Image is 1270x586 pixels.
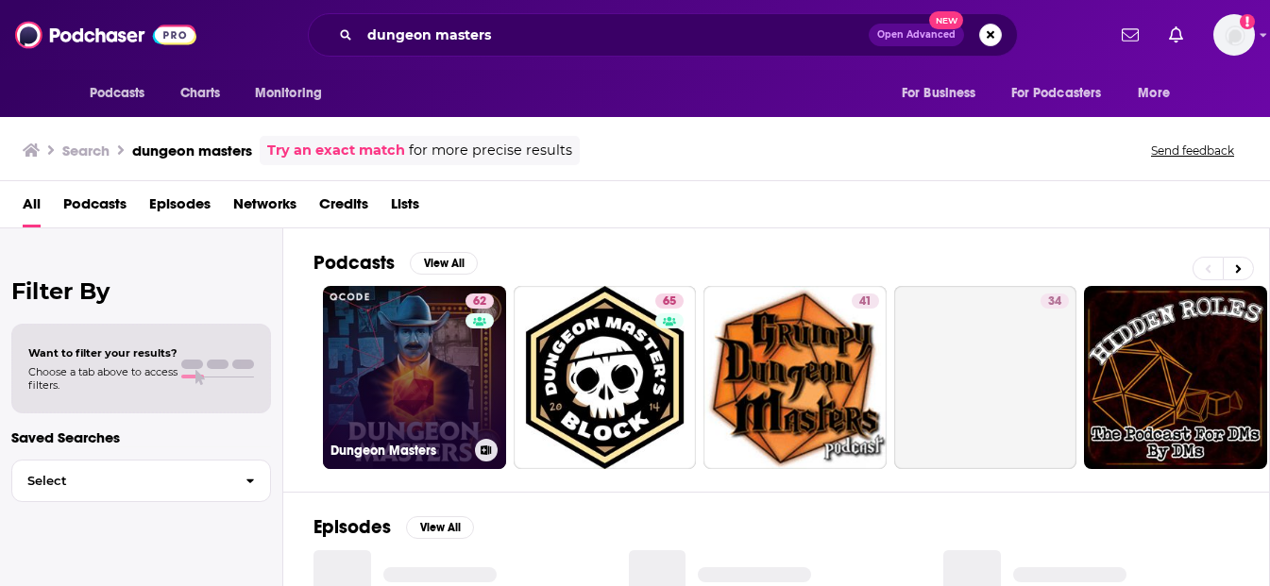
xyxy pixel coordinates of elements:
button: Show profile menu [1213,14,1255,56]
input: Search podcasts, credits, & more... [360,20,869,50]
a: 65 [514,286,697,469]
img: Podchaser - Follow, Share and Rate Podcasts [15,17,196,53]
h3: Search [62,142,110,159]
span: For Business [902,80,976,107]
span: Monitoring [255,80,322,107]
h2: Episodes [313,515,391,539]
span: Podcasts [90,80,145,107]
a: Podcasts [63,189,127,227]
img: User Profile [1213,14,1255,56]
a: EpisodesView All [313,515,474,539]
a: 34 [894,286,1077,469]
a: Try an exact match [267,140,405,161]
svg: Add a profile image [1240,14,1255,29]
a: Credits [319,189,368,227]
a: Show notifications dropdown [1161,19,1191,51]
span: 62 [473,293,486,311]
a: Show notifications dropdown [1114,19,1146,51]
p: Saved Searches [11,428,271,446]
h3: Dungeon Masters [330,443,467,459]
span: Want to filter your results? [28,346,178,360]
span: Charts [180,80,221,107]
a: Networks [233,189,296,227]
button: open menu [999,75,1129,111]
button: open menu [1125,75,1194,111]
a: 65 [655,293,684,309]
span: Choose a tab above to access filters. [28,365,178,392]
a: 62 [466,293,494,309]
a: All [23,189,41,227]
span: 41 [859,293,872,311]
button: View All [410,252,478,275]
button: open menu [889,75,1000,111]
button: Select [11,460,271,502]
span: New [929,11,963,29]
span: Logged in as jackiemayer [1213,14,1255,56]
button: open menu [76,75,170,111]
button: Open AdvancedNew [869,24,964,46]
span: More [1138,80,1170,107]
a: Episodes [149,189,211,227]
a: PodcastsView All [313,251,478,275]
a: Lists [391,189,419,227]
div: Search podcasts, credits, & more... [308,13,1018,57]
h2: Filter By [11,277,271,305]
span: Open Advanced [877,30,956,40]
span: for more precise results [409,140,572,161]
a: 34 [1041,293,1069,309]
span: 65 [663,293,676,311]
h3: dungeon masters [132,142,252,159]
button: open menu [242,75,347,111]
button: View All [406,516,474,539]
h2: Podcasts [313,251,395,275]
span: For Podcasters [1011,80,1102,107]
a: 41 [703,286,887,469]
span: Select [12,475,230,487]
a: 41 [852,293,879,309]
a: Charts [168,75,232,111]
span: 34 [1048,293,1061,311]
button: Send feedback [1145,142,1240,159]
a: 62Dungeon Masters [323,286,506,469]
